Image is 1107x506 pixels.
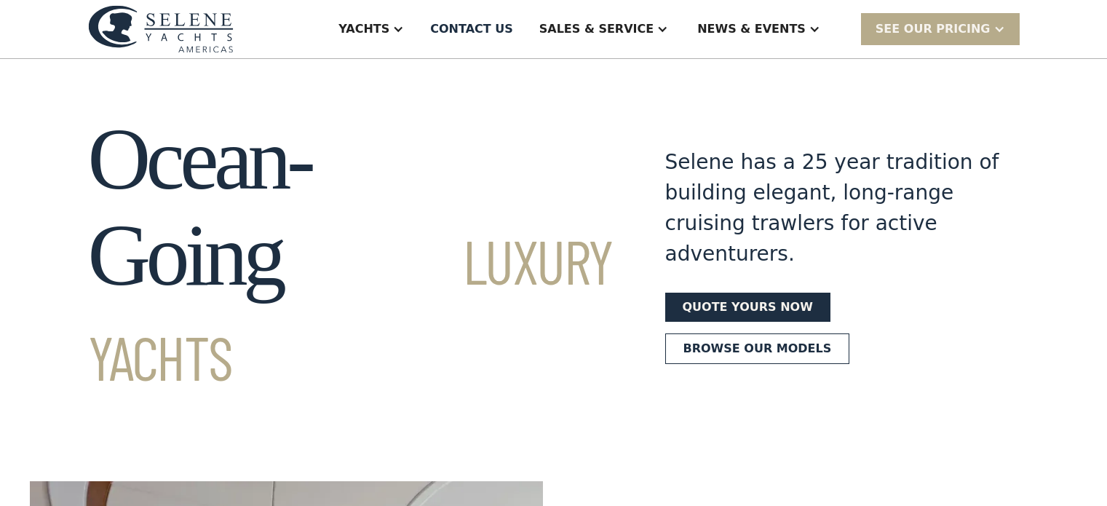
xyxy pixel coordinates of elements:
div: Selene has a 25 year tradition of building elegant, long-range cruising trawlers for active adven... [665,147,1000,269]
div: Sales & Service [539,20,654,38]
div: Contact US [430,20,513,38]
h1: Ocean-Going [88,111,613,400]
a: Quote yours now [665,293,830,322]
span: Luxury Yachts [88,224,613,393]
img: logo [88,5,234,52]
div: Yachts [338,20,389,38]
div: SEE Our Pricing [876,20,991,38]
a: Browse our models [665,333,850,364]
div: SEE Our Pricing [861,13,1020,44]
div: News & EVENTS [697,20,806,38]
